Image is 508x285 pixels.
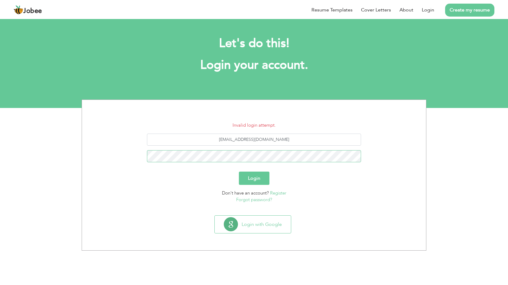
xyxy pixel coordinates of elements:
span: Don't have an account? [222,190,269,196]
li: Invalid login attempt. [86,122,422,129]
a: About [399,6,413,14]
img: jobee.io [14,5,23,15]
a: Create my resume [445,4,494,17]
a: Forgot password? [236,197,272,203]
span: Jobee [23,8,42,14]
a: Cover Letters [361,6,391,14]
input: Email [147,134,361,146]
a: Resume Templates [311,6,353,14]
button: Login with Google [215,216,291,233]
a: Register [270,190,286,196]
a: Login [422,6,434,14]
button: Login [239,172,269,185]
h2: Let's do this! [91,36,417,51]
a: Jobee [14,5,42,15]
h1: Login your account. [91,57,417,73]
